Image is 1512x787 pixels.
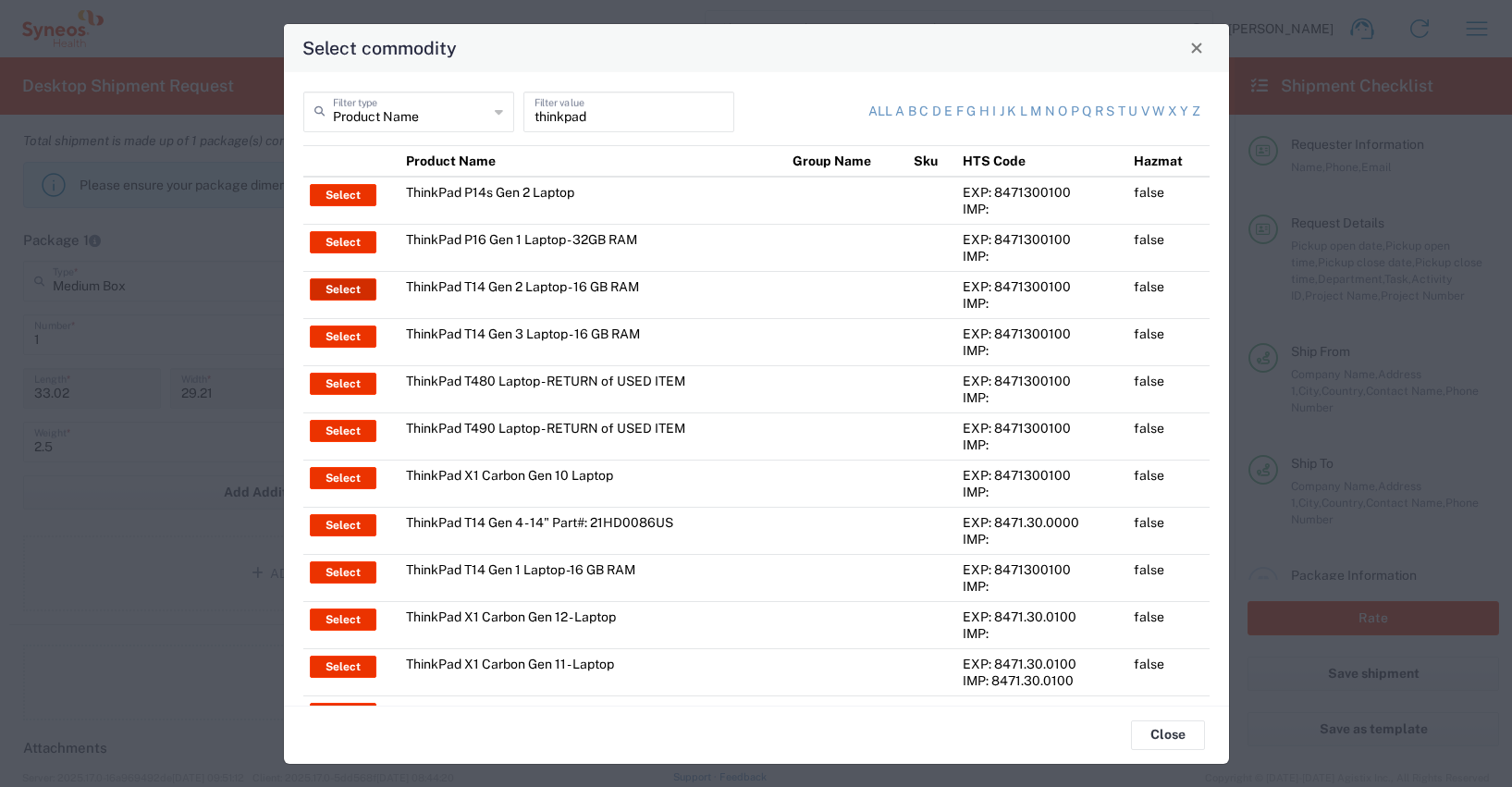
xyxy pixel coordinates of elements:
td: false [1127,507,1210,554]
a: o [1058,103,1067,121]
div: EXP: 8471.30.0100 [963,703,1121,719]
a: c [919,103,928,121]
a: d [932,103,941,121]
td: false [1127,412,1210,460]
div: IMP: [963,437,1121,453]
div: EXP: 8471300100 [963,373,1121,389]
h4: Select commodity [302,34,457,61]
div: IMP: [963,389,1121,406]
a: k [1007,103,1016,121]
button: Select [310,703,376,725]
button: Select [310,420,376,442]
div: EXP: 8471300100 [963,467,1121,484]
td: ThinkPad T14 Gen 3 Laptop - 16 GB RAM [400,318,786,365]
td: false [1127,177,1210,225]
td: ThinkPad T14 Gen 1 Laptop -16 GB RAM [400,554,786,601]
button: Close [1184,35,1210,61]
div: IMP: [963,531,1121,547]
button: Select [310,467,376,489]
td: ThinkPad T14s Snapdragon Gen 6 - Laptop [400,695,786,743]
div: EXP: 8471300100 [963,184,1121,201]
td: ThinkPad X1 Carbon Gen 11 - Laptop [400,648,786,695]
td: false [1127,318,1210,365]
td: ThinkPad P16 Gen 1 Laptop - 32GB RAM [400,224,786,271]
a: e [944,103,953,121]
td: ThinkPad T480 Laptop - RETURN of USED ITEM [400,365,786,412]
a: t [1118,103,1125,121]
td: ThinkPad X1 Carbon Gen 12 - Laptop [400,601,786,648]
th: HTS Code [956,145,1127,177]
div: EXP: 8471300100 [963,231,1121,248]
a: l [1020,103,1027,121]
div: EXP: 8471.30.0100 [963,609,1121,625]
div: EXP: 8471300100 [963,420,1121,437]
td: ThinkPad T490 Laptop - RETURN of USED ITEM [400,412,786,460]
a: b [908,103,916,121]
td: false [1127,648,1210,695]
a: y [1180,103,1188,121]
a: n [1045,103,1055,121]
a: m [1030,103,1041,121]
th: Sku [907,145,956,177]
div: EXP: 8471.30.0000 [963,514,1121,531]
th: Hazmat [1127,145,1210,177]
a: q [1082,103,1091,121]
td: false [1127,271,1210,318]
button: Select [310,326,376,348]
div: EXP: 8471300100 [963,561,1121,578]
a: r [1095,103,1103,121]
div: IMP: [963,578,1121,595]
div: IMP: [963,295,1121,312]
td: false [1127,601,1210,648]
th: Product Name [400,145,786,177]
a: h [979,103,990,121]
a: g [966,103,976,121]
a: u [1128,103,1137,121]
a: f [956,103,964,121]
button: Select [310,609,376,631]
div: IMP: [963,248,1121,264]
a: a [895,103,904,121]
td: false [1127,554,1210,601]
td: false [1127,365,1210,412]
a: v [1141,103,1149,121]
a: z [1192,103,1200,121]
div: IMP: [963,484,1121,500]
a: All [868,103,892,121]
button: Select [310,514,376,536]
a: s [1106,103,1114,121]
div: IMP: [963,342,1121,359]
button: Select [310,656,376,678]
div: IMP: 8471.30.0100 [963,672,1121,689]
a: j [1000,103,1004,121]
td: false [1127,460,1210,507]
a: w [1152,103,1164,121]
th: Group Name [786,145,907,177]
td: ThinkPad X1 Carbon Gen 10 Laptop [400,460,786,507]
td: ThinkPad P14s Gen 2 Laptop [400,177,786,225]
td: false [1127,224,1210,271]
td: ThinkPad T14 Gen 4 - 14" Part#: 21HD0086US [400,507,786,554]
div: IMP: [963,201,1121,217]
td: ThinkPad T14 Gen 2 Laptop - 16 GB RAM [400,271,786,318]
button: Select [310,278,376,301]
button: Select [310,231,376,253]
a: p [1071,103,1079,121]
a: x [1168,103,1177,121]
td: false [1127,695,1210,743]
button: Select [310,373,376,395]
button: Close [1131,720,1205,750]
div: EXP: 8471.30.0100 [963,656,1121,672]
div: EXP: 8471300100 [963,278,1121,295]
button: Select [310,561,376,584]
div: EXP: 8471300100 [963,326,1121,342]
div: IMP: [963,625,1121,642]
a: i [992,103,996,121]
button: Select [310,184,376,206]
